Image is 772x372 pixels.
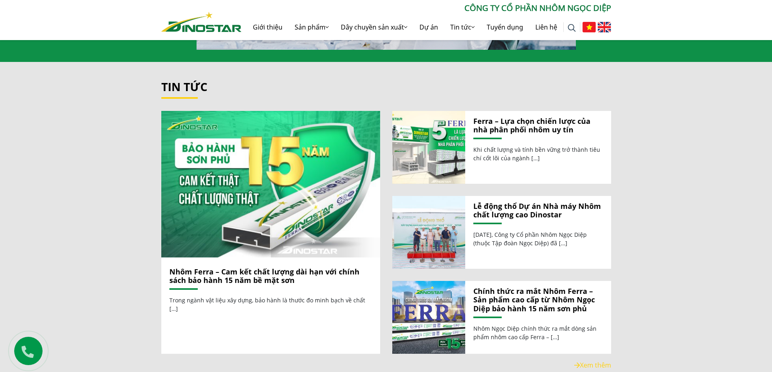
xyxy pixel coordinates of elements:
a: Nhôm Ferra – Cam kết chất lượng dài hạn với chính sách bảo hành 15 năm bề mặt sơn [169,267,359,285]
p: Trong ngành vật liệu xây dựng, bảo hành là thước đo minh bạch về chất […] [169,296,372,313]
img: Lễ động thổ Dự án Nhà máy Nhôm chất lượng cao Dinostar [392,196,465,269]
p: Khi chất lượng và tính bền vững trở thành tiêu chí cốt lõi của ngành […] [473,145,603,162]
a: Tin tức [444,14,481,40]
a: Ferra – Lựa chọn chiến lược của nhà phân phối nhôm uy tín [473,117,603,134]
img: Ferra – Lựa chọn chiến lược của nhà phân phối nhôm uy tín [392,111,465,184]
a: Chính thức ra mắt Nhôm Ferra – Sản phẩm cao cấp từ Nhôm Ngọc Diệp bảo hành 15 năm sơn phủ [473,287,603,313]
p: CÔNG TY CỔ PHẦN NHÔM NGỌC DIỆP [242,2,611,14]
a: Tin tức [161,79,207,94]
p: Nhôm Ngọc Diệp chính thức ra mắt dòng sản phẩm nhôm cao cấp Ferra – […] [473,324,603,341]
a: Lễ động thổ Dự án Nhà máy Nhôm chất lượng cao Dinostar [473,202,603,219]
img: Nhôm Ferra – Cam kết chất lượng dài hạn với chính sách bảo hành 15 năm bề mặt sơn [161,111,380,257]
img: search [568,24,576,32]
a: Giới thiệu [247,14,289,40]
img: Chính thức ra mắt Nhôm Ferra – Sản phẩm cao cấp từ Nhôm Ngọc Diệp bảo hành 15 năm sơn phủ [392,281,465,354]
p: [DATE], Công ty Cổ phần Nhôm Ngọc Diệp (thuộc Tập đoàn Ngọc Diệp) đã […] [473,230,603,247]
a: Tuyển dụng [481,14,529,40]
a: Xem thêm [574,361,611,370]
img: Tiếng Việt [582,22,596,32]
a: Dự án [413,14,444,40]
a: Liên hệ [529,14,563,40]
img: Nhôm Dinostar [161,12,242,32]
a: Nhôm Dinostar [161,10,242,32]
img: English [598,22,611,32]
a: Sản phẩm [289,14,335,40]
a: Dây chuyền sản xuất [335,14,413,40]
